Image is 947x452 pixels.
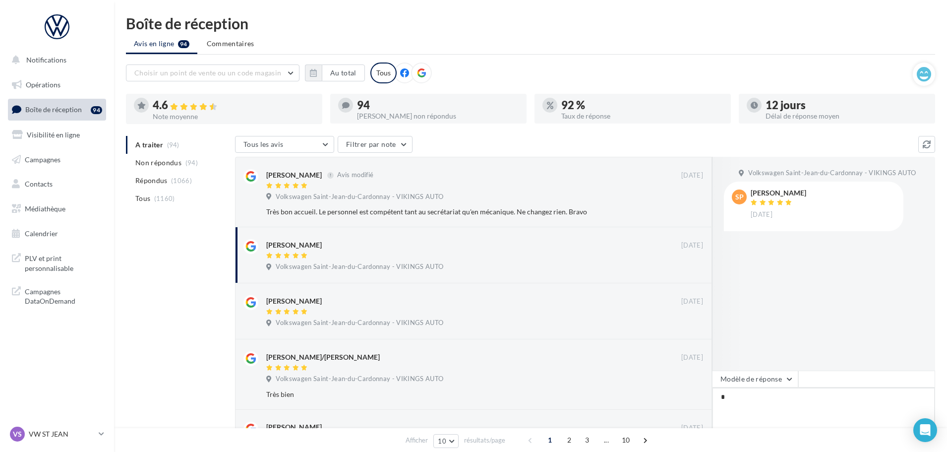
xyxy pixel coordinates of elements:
span: Volkswagen Saint-Jean-du-Cardonnay - VIKINGS AUTO [276,262,443,271]
div: [PERSON_NAME]/[PERSON_NAME] [266,352,380,362]
span: 2 [561,432,577,448]
span: (94) [185,159,198,167]
span: Opérations [26,80,60,89]
span: Campagnes DataOnDemand [25,285,102,306]
span: Afficher [406,436,428,445]
span: [DATE] [751,210,772,219]
div: [PERSON_NAME] [266,296,322,306]
button: Notifications [6,50,104,70]
button: Au total [322,65,365,81]
div: 92 % [561,100,723,111]
a: Médiathèque [6,198,108,219]
p: VW ST JEAN [29,429,95,439]
span: [DATE] [681,171,703,180]
span: 10 [438,437,446,445]
div: 94 [357,100,519,111]
span: Tous [135,194,150,203]
span: PLV et print personnalisable [25,252,102,273]
div: Open Intercom Messenger [913,418,937,442]
span: 10 [618,432,634,448]
span: Campagnes [25,155,60,163]
div: [PERSON_NAME] [751,190,806,196]
span: Tous les avis [243,140,284,148]
button: Tous les avis [235,136,334,153]
span: Volkswagen Saint-Jean-du-Cardonnay - VIKINGS AUTO [748,169,916,178]
span: Calendrier [25,229,58,238]
div: Tous [370,63,397,83]
span: 3 [579,432,595,448]
span: Boîte de réception [25,105,82,114]
a: Contacts [6,174,108,194]
a: PLV et print personnalisable [6,248,108,277]
div: Taux de réponse [561,113,723,120]
div: [PERSON_NAME] [266,422,322,432]
a: Calendrier [6,223,108,244]
a: Visibilité en ligne [6,125,108,145]
span: Choisir un point de vente ou un code magasin [134,68,281,77]
span: [DATE] [681,241,703,250]
a: Opérations [6,74,108,95]
div: [PERSON_NAME] [266,170,322,180]
div: 12 jours [766,100,927,111]
span: sP [735,192,744,202]
button: Filtrer par note [338,136,413,153]
span: (1066) [171,177,192,185]
div: Boîte de réception [126,16,935,31]
span: Visibilité en ligne [27,130,80,139]
span: Médiathèque [25,204,65,213]
span: ... [598,432,614,448]
span: résultats/page [464,436,505,445]
span: Non répondus [135,158,181,168]
span: [DATE] [681,424,703,433]
div: Note moyenne [153,113,314,120]
a: VS VW ST JEAN [8,425,106,444]
span: [DATE] [681,353,703,362]
span: Notifications [26,56,66,64]
span: 1 [542,432,558,448]
span: Volkswagen Saint-Jean-du-Cardonnay - VIKINGS AUTO [276,375,443,384]
span: Commentaires [207,39,254,49]
a: Campagnes DataOnDemand [6,281,108,310]
button: Choisir un point de vente ou un code magasin [126,65,299,81]
span: [DATE] [681,297,703,306]
button: Au total [305,65,365,81]
span: Répondus [135,176,168,186]
button: 10 [433,434,459,448]
div: 4.6 [153,100,314,111]
div: Très bien [266,389,639,399]
div: Très bon accueil. Le personnel est compétent tant au secrétariat qu'en mécanique. Ne changez rien... [266,207,639,217]
span: Volkswagen Saint-Jean-du-Cardonnay - VIKINGS AUTO [276,193,443,201]
button: Modèle de réponse [712,371,798,387]
div: Délai de réponse moyen [766,113,927,120]
span: Avis modifié [337,171,373,179]
span: VS [13,429,22,439]
div: 94 [91,106,102,114]
div: [PERSON_NAME] non répondus [357,113,519,120]
span: Volkswagen Saint-Jean-du-Cardonnay - VIKINGS AUTO [276,319,443,327]
div: [PERSON_NAME] [266,240,322,250]
a: Boîte de réception94 [6,99,108,120]
span: (1160) [154,194,175,202]
a: Campagnes [6,149,108,170]
span: Contacts [25,180,53,188]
